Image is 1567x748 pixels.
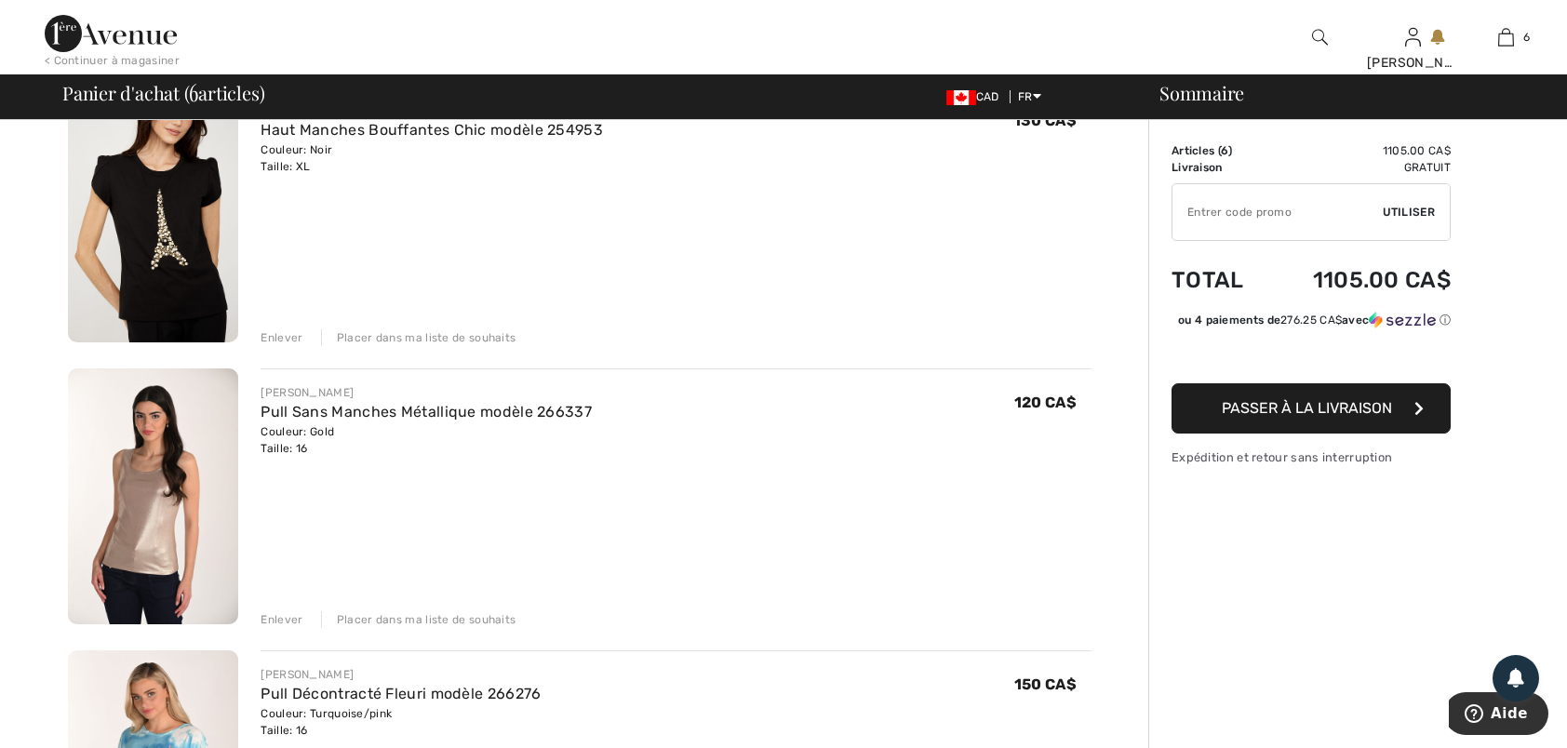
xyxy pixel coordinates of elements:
[1172,335,1451,377] iframe: PayPal-paypal
[261,611,302,628] div: Enlever
[1267,142,1451,159] td: 1105.00 CA$
[1267,248,1451,312] td: 1105.00 CA$
[1013,112,1077,129] span: 130 CA$
[1498,26,1514,48] img: Mon panier
[946,90,1007,103] span: CAD
[1172,312,1451,335] div: ou 4 paiements de276.25 CA$avecSezzle Cliquez pour en savoir plus sur Sezzle
[1367,53,1458,73] div: [PERSON_NAME]
[45,15,177,52] img: 1ère Avenue
[1312,26,1328,48] img: recherche
[1172,383,1451,434] button: Passer à la livraison
[1172,142,1267,159] td: Articles ( )
[1280,314,1342,327] span: 276.25 CA$
[189,79,198,103] span: 6
[68,368,238,624] img: Pull Sans Manches Métallique modèle 266337
[261,121,603,139] a: Haut Manches Bouffantes Chic modèle 254953
[45,52,180,69] div: < Continuer à magasiner
[1137,84,1556,102] div: Sommaire
[62,84,264,102] span: Panier d'achat ( articles)
[261,384,592,401] div: [PERSON_NAME]
[321,329,516,346] div: Placer dans ma liste de souhaits
[1172,184,1383,240] input: Code promo
[1222,399,1392,417] span: Passer à la livraison
[1178,312,1451,328] div: ou 4 paiements de avec
[1172,448,1451,466] div: Expédition et retour sans interruption
[1383,204,1435,220] span: Utiliser
[1449,692,1548,739] iframe: Ouvre un widget dans lequel vous pouvez trouver plus d’informations
[1369,312,1436,328] img: Sezzle
[1460,26,1551,48] a: 6
[1172,248,1267,312] td: Total
[68,87,238,342] img: Haut Manches Bouffantes Chic modèle 254953
[261,141,603,175] div: Couleur: Noir Taille: XL
[1405,28,1421,46] a: Se connecter
[1267,159,1451,176] td: Gratuit
[321,611,516,628] div: Placer dans ma liste de souhaits
[1172,159,1267,176] td: Livraison
[261,403,592,421] a: Pull Sans Manches Métallique modèle 266337
[261,423,592,457] div: Couleur: Gold Taille: 16
[261,685,541,702] a: Pull Décontracté Fleuri modèle 266276
[1405,26,1421,48] img: Mes infos
[261,666,541,683] div: [PERSON_NAME]
[1221,144,1228,157] span: 6
[1014,675,1077,693] span: 150 CA$
[261,329,302,346] div: Enlever
[946,90,976,105] img: Canadian Dollar
[1018,90,1041,103] span: FR
[1014,394,1077,411] span: 120 CA$
[1523,29,1530,46] span: 6
[261,705,541,739] div: Couleur: Turquoise/pink Taille: 16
